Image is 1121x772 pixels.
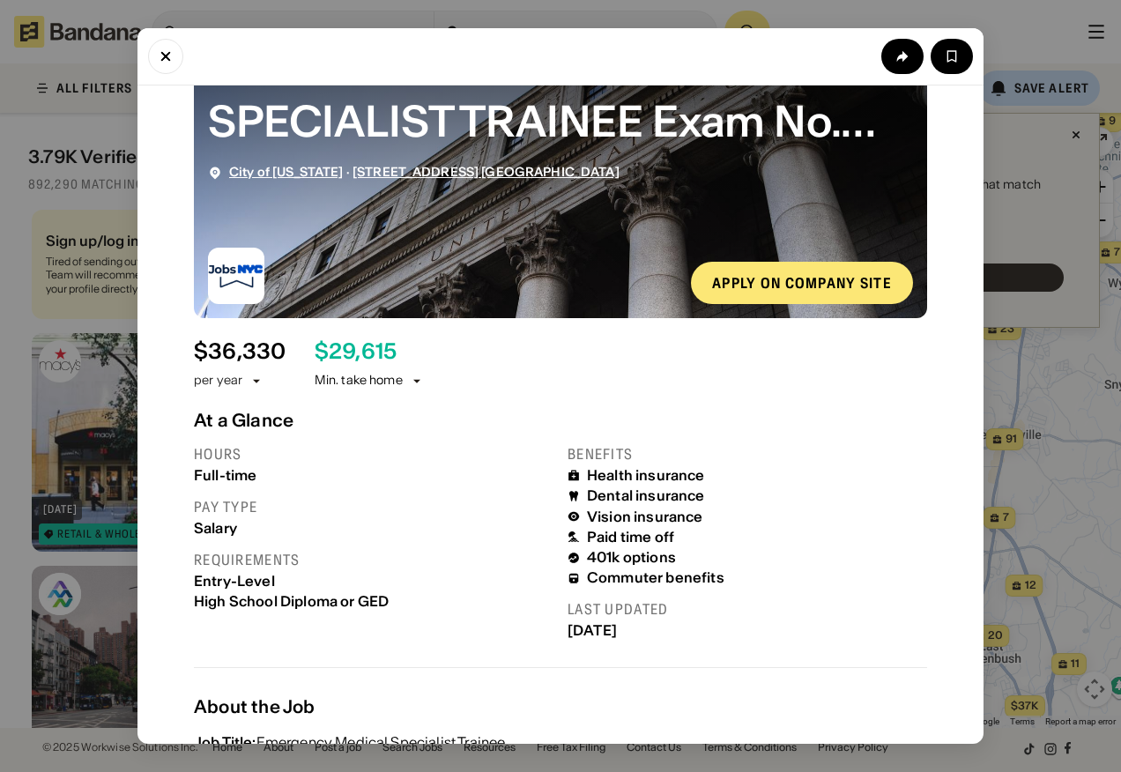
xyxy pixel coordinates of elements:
[194,372,242,390] div: per year
[587,529,674,546] div: Paid time off
[194,467,553,484] div: Full-time
[587,549,676,566] div: 401k options
[194,445,553,464] div: Hours
[587,569,724,586] div: Commuter benefits
[587,508,703,525] div: Vision insurance
[194,551,553,569] div: Requirements
[148,39,183,74] button: Close
[229,165,620,180] div: ·
[315,372,424,390] div: Min. take home
[208,33,913,151] div: EMERGENCY MEDICAL SPECIALIST TRAINEE Exam No. 6054
[194,696,927,717] div: About the Job
[194,573,553,590] div: Entry-Level
[229,164,344,180] a: City of [US_STATE]
[568,600,927,619] div: Last updated
[568,622,927,639] div: [DATE]
[712,276,892,290] div: Apply on company site
[353,164,620,180] a: [STREET_ADDRESS] [GEOGRAPHIC_DATA]
[315,339,397,365] div: $ 29,615
[194,593,553,610] div: High School Diploma or GED
[194,339,286,365] div: $ 36,330
[208,248,264,304] img: City of New York logo
[587,467,705,484] div: Health insurance
[194,498,553,516] div: Pay type
[587,487,705,504] div: Dental insurance
[194,410,927,431] div: At a Glance
[194,733,256,751] div: Job Title:
[194,520,553,537] div: Salary
[568,445,927,464] div: Benefits
[194,731,505,753] div: Emergency Medical Specialist Trainee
